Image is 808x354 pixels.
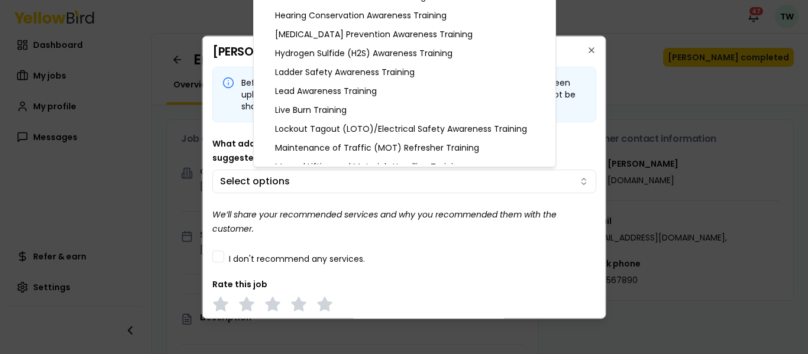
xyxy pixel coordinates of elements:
[256,63,553,82] div: Ladder Safety Awareness Training
[256,44,553,63] div: Hydrogen Sulfide (H2S) Awareness Training
[256,6,553,25] div: Hearing Conservation Awareness Training
[256,119,553,138] div: Lockout Tagout (LOTO)/Electrical Safety Awareness Training
[256,82,553,100] div: Lead Awareness Training
[256,25,553,44] div: [MEDICAL_DATA] Prevention Awareness Training
[256,138,553,157] div: Maintenance of Traffic (MOT) Refresher Training
[256,157,553,176] div: Manual Lifting and Materials Handling Training
[256,100,553,119] div: Live Burn Training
